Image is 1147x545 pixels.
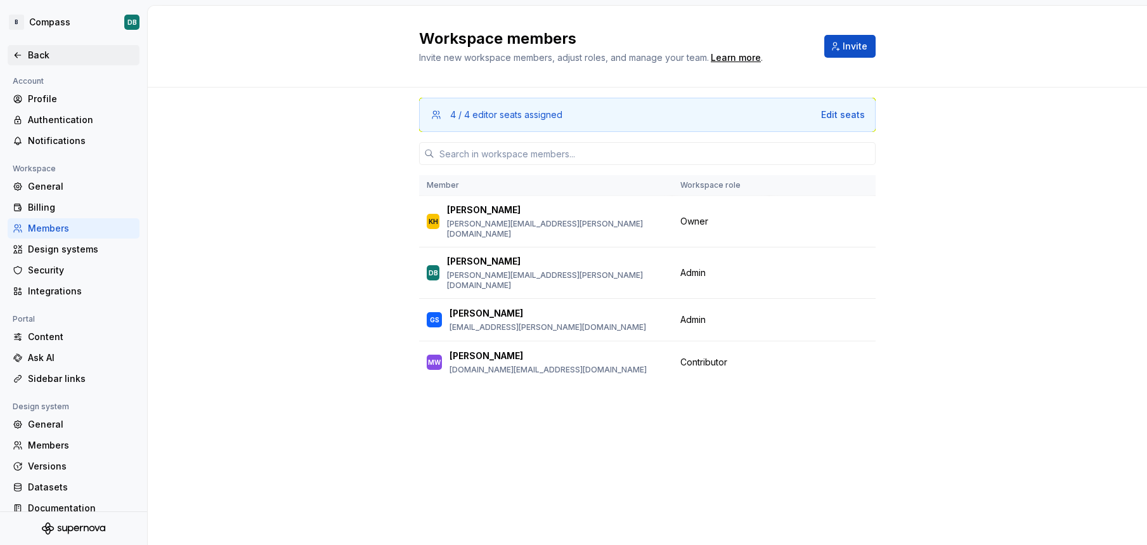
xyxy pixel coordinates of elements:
[428,356,441,369] div: MW
[8,456,139,476] a: Versions
[711,51,761,64] a: Learn more
[680,313,706,326] span: Admin
[28,285,134,298] div: Integrations
[8,369,139,389] a: Sidebar links
[28,460,134,473] div: Versions
[28,418,134,431] div: General
[28,264,134,277] div: Security
[8,197,139,218] a: Billing
[28,114,134,126] div: Authentication
[450,322,646,332] p: [EMAIL_ADDRESS][PERSON_NAME][DOMAIN_NAME]
[680,266,706,279] span: Admin
[28,222,134,235] div: Members
[8,312,40,327] div: Portal
[8,110,139,130] a: Authentication
[673,175,770,196] th: Workspace role
[419,175,673,196] th: Member
[8,239,139,259] a: Design systems
[28,180,134,193] div: General
[28,201,134,214] div: Billing
[8,260,139,280] a: Security
[447,270,665,291] p: [PERSON_NAME][EMAIL_ADDRESS][PERSON_NAME][DOMAIN_NAME]
[430,313,439,326] div: GS
[28,49,134,62] div: Back
[8,498,139,518] a: Documentation
[8,74,49,89] div: Account
[28,135,134,147] div: Notifications
[843,40,867,53] span: Invite
[450,350,523,362] p: [PERSON_NAME]
[680,215,708,228] span: Owner
[8,399,74,414] div: Design system
[450,108,562,121] div: 4 / 4 editor seats assigned
[29,16,70,29] div: Compass
[28,481,134,494] div: Datasets
[450,365,647,375] p: [DOMAIN_NAME][EMAIL_ADDRESS][DOMAIN_NAME]
[8,218,139,239] a: Members
[8,176,139,197] a: General
[8,348,139,368] a: Ask AI
[28,372,134,385] div: Sidebar links
[419,52,709,63] span: Invite new workspace members, adjust roles, and manage your team.
[42,522,105,535] svg: Supernova Logo
[8,435,139,456] a: Members
[28,243,134,256] div: Design systems
[8,131,139,151] a: Notifications
[419,29,809,49] h2: Workspace members
[8,281,139,301] a: Integrations
[447,219,665,239] p: [PERSON_NAME][EMAIL_ADDRESS][PERSON_NAME][DOMAIN_NAME]
[28,331,134,343] div: Content
[447,204,521,216] p: [PERSON_NAME]
[429,215,438,228] div: KH
[680,356,727,369] span: Contributor
[8,327,139,347] a: Content
[8,45,139,65] a: Back
[429,266,438,279] div: DB
[8,477,139,497] a: Datasets
[9,15,24,30] div: B
[8,161,61,176] div: Workspace
[8,89,139,109] a: Profile
[28,502,134,515] div: Documentation
[3,8,145,36] button: BCompassDB
[821,108,865,121] button: Edit seats
[28,439,134,452] div: Members
[434,142,876,165] input: Search in workspace members...
[28,93,134,105] div: Profile
[8,414,139,435] a: General
[447,255,521,268] p: [PERSON_NAME]
[28,351,134,364] div: Ask AI
[450,307,523,320] p: [PERSON_NAME]
[127,17,137,27] div: DB
[709,53,763,63] span: .
[824,35,876,58] button: Invite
